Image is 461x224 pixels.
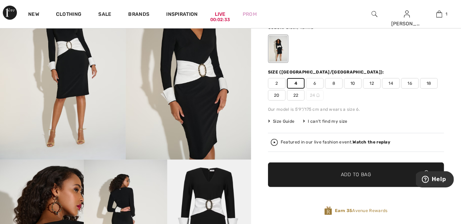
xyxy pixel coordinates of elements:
[28,11,39,19] a: New
[325,78,343,89] span: 8
[268,78,286,89] span: 2
[287,90,305,101] span: 22
[404,10,410,18] img: My Info
[335,207,387,214] span: Avenue Rewards
[268,162,444,187] button: Add to Bag
[303,118,347,124] div: I can't find my size
[268,106,444,113] div: Our model is 5'9"/175 cm and wears a size 6.
[391,20,423,27] div: [PERSON_NAME]
[382,78,400,89] span: 14
[210,17,230,23] div: 00:02:33
[344,78,362,89] span: 10
[363,78,381,89] span: 12
[324,206,332,216] img: Avenue Rewards
[243,11,257,18] a: Prom
[423,10,455,18] a: 1
[271,139,278,146] img: Watch the replay
[446,11,448,17] span: 1
[335,208,352,213] strong: Earn 35
[281,140,390,145] div: Featured in our live fashion event.
[98,11,111,19] a: Sale
[306,90,324,101] span: 24
[56,11,81,19] a: Clothing
[268,69,386,75] div: Size ([GEOGRAPHIC_DATA]/[GEOGRAPHIC_DATA]):
[420,78,438,89] span: 18
[215,11,226,18] a: Live00:02:33
[306,78,324,89] span: 6
[423,170,430,179] img: Bag.svg
[268,90,286,101] span: 20
[404,11,410,17] a: Sign In
[269,36,287,62] div: Black/Vanilla
[166,11,198,19] span: Inspiration
[129,11,150,19] a: Brands
[268,118,294,124] span: Size Guide
[353,140,391,145] strong: Watch the replay
[372,10,378,18] img: search the website
[416,171,454,189] iframe: Opens a widget where you can find more information
[401,78,419,89] span: 16
[341,171,371,179] span: Add to Bag
[287,78,305,89] span: 4
[316,94,320,97] img: ring-m.svg
[436,10,442,18] img: My Bag
[3,6,17,20] img: 1ère Avenue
